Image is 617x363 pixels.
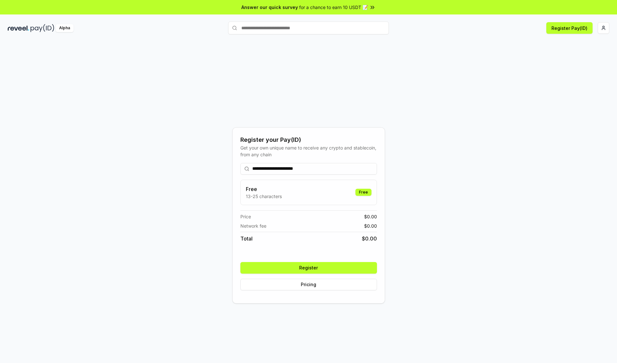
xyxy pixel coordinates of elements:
[240,222,266,229] span: Network fee
[240,279,377,290] button: Pricing
[240,144,377,158] div: Get your own unique name to receive any crypto and stablecoin, from any chain
[246,185,282,193] h3: Free
[56,24,74,32] div: Alpha
[246,193,282,200] p: 13-25 characters
[240,235,253,242] span: Total
[546,22,593,34] button: Register Pay(ID)
[364,222,377,229] span: $ 0.00
[355,189,371,196] div: Free
[240,262,377,274] button: Register
[241,4,298,11] span: Answer our quick survey
[8,24,29,32] img: reveel_dark
[362,235,377,242] span: $ 0.00
[299,4,368,11] span: for a chance to earn 10 USDT 📝
[31,24,54,32] img: pay_id
[240,135,377,144] div: Register your Pay(ID)
[240,213,251,220] span: Price
[364,213,377,220] span: $ 0.00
